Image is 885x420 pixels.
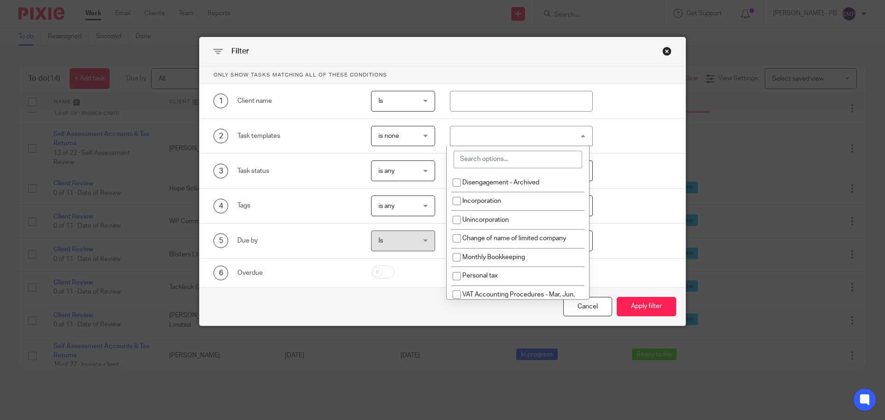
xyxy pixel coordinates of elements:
div: Task templates [237,131,357,141]
div: Due by [237,236,357,245]
span: Incorporation [462,198,501,204]
div: Task status [237,166,357,176]
span: Is [378,98,383,104]
p: Only show tasks matching all of these conditions [200,66,685,84]
span: Monthly Bookkeeping [462,254,525,260]
div: 2 [213,129,228,143]
span: VAT Accounting Procedures - Mar, Jun, Sept & Dec [453,291,575,308]
div: Close this dialog window [563,297,612,317]
span: Change of name of limited company [462,235,566,242]
div: Client name [237,96,357,106]
div: 4 [213,199,228,213]
span: is any [378,203,395,209]
button: Apply filter [617,297,676,317]
span: Filter [231,47,249,55]
input: Search options... [454,151,582,168]
span: is any [378,168,395,174]
span: Disengagement - Archived [462,179,539,186]
div: Overdue [237,268,357,278]
div: 3 [213,164,228,178]
span: is none [378,133,399,139]
div: Tags [237,201,357,210]
span: Personal tax [462,272,498,279]
div: 1 [213,94,228,108]
span: Unincorporation [462,217,509,223]
div: Close this dialog window [662,47,672,56]
div: 6 [213,266,228,280]
div: 5 [213,233,228,248]
span: Is [378,237,383,244]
